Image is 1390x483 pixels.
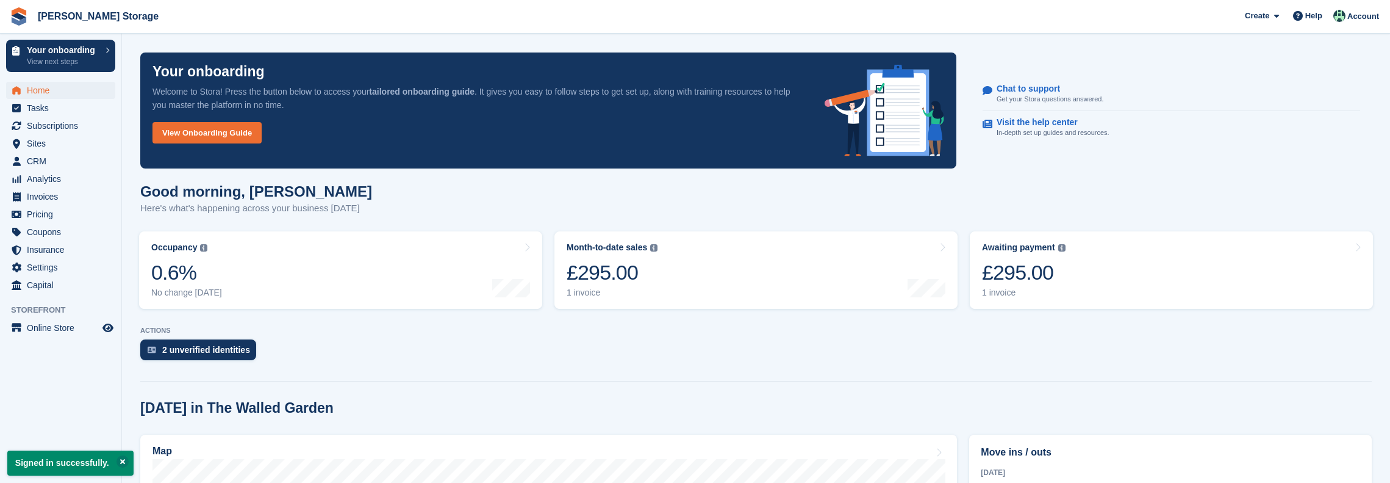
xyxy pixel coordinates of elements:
img: icon-info-grey-7440780725fd019a000dd9b08b2336e03edf1995a4989e88bcd33f0948082b44.svg [1058,244,1066,252]
div: £295.00 [982,260,1066,285]
a: View Onboarding Guide [152,122,262,143]
a: Occupancy 0.6% No change [DATE] [139,231,542,309]
span: Insurance [27,241,100,258]
p: Visit the help center [997,117,1100,128]
span: Coupons [27,223,100,241]
h2: Map [152,446,172,457]
div: 1 invoice [982,288,1066,298]
a: menu [6,170,115,187]
a: Preview store [101,321,115,335]
div: Month-to-date sales [567,242,647,253]
span: Home [27,82,100,99]
span: CRM [27,153,100,170]
p: Get your Stora questions answered. [997,94,1103,104]
span: Analytics [27,170,100,187]
p: Here's what's happening across your business [DATE] [140,202,372,216]
a: Your onboarding View next steps [6,40,115,72]
p: Your onboarding [152,65,265,79]
h1: Good morning, [PERSON_NAME] [140,183,372,200]
img: onboarding-info-6c161a55d2c0e0a8cae90662b2fe09162a5109e8cc188191df67fb4f79e88e88.svg [825,65,944,156]
div: 2 unverified identities [162,345,250,355]
a: Awaiting payment £295.00 1 invoice [970,231,1373,309]
p: In-depth set up guides and resources. [997,128,1109,138]
p: View next steps [27,56,99,67]
p: Chat to support [997,84,1094,94]
a: menu [6,82,115,99]
span: Tasks [27,100,100,117]
a: menu [6,259,115,276]
a: [PERSON_NAME] Storage [33,6,163,26]
p: Signed in successfully. [7,451,134,476]
img: icon-info-grey-7440780725fd019a000dd9b08b2336e03edf1995a4989e88bcd33f0948082b44.svg [650,244,657,252]
p: Your onboarding [27,46,99,54]
p: Welcome to Stora! Press the button below to access your . It gives you easy to follow steps to ge... [152,85,805,112]
a: menu [6,100,115,117]
span: Sites [27,135,100,152]
a: menu [6,277,115,294]
a: 2 unverified identities [140,340,262,366]
a: menu [6,319,115,336]
div: Awaiting payment [982,242,1055,253]
p: ACTIONS [140,327,1372,335]
a: menu [6,117,115,134]
img: stora-icon-8386f47178a22dfd0bd8f6a31ec36ba5ce8667c1dd55bd0f319d3a0aa187defe.svg [10,7,28,26]
a: menu [6,223,115,241]
span: Create [1245,10,1269,22]
span: Capital [27,277,100,294]
span: Account [1347,10,1379,23]
a: Month-to-date sales £295.00 1 invoice [554,231,958,309]
strong: tailored onboarding guide [369,87,475,96]
a: menu [6,188,115,205]
img: verify_identity-adf6edd0f0f0b5bbfe63781bf79b02c33cf7c696d77639b501bdc392416b5a36.svg [148,346,156,354]
span: Invoices [27,188,100,205]
span: Settings [27,259,100,276]
div: 0.6% [151,260,222,285]
a: menu [6,206,115,223]
a: menu [6,135,115,152]
img: icon-info-grey-7440780725fd019a000dd9b08b2336e03edf1995a4989e88bcd33f0948082b44.svg [200,244,207,252]
img: Nick Pain [1333,10,1345,22]
div: No change [DATE] [151,288,222,298]
div: Occupancy [151,242,197,253]
span: Subscriptions [27,117,100,134]
div: [DATE] [981,467,1360,478]
h2: Move ins / outs [981,445,1360,460]
span: Pricing [27,206,100,223]
div: £295.00 [567,260,657,285]
a: Visit the help center In-depth set up guides and resources. [983,111,1360,144]
h2: [DATE] in The Walled Garden [140,400,334,416]
span: Online Store [27,319,100,336]
a: Chat to support Get your Stora questions answered. [983,78,1360,111]
div: 1 invoice [567,288,657,298]
a: menu [6,241,115,258]
span: Help [1305,10,1322,22]
span: Storefront [11,304,121,316]
a: menu [6,153,115,170]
